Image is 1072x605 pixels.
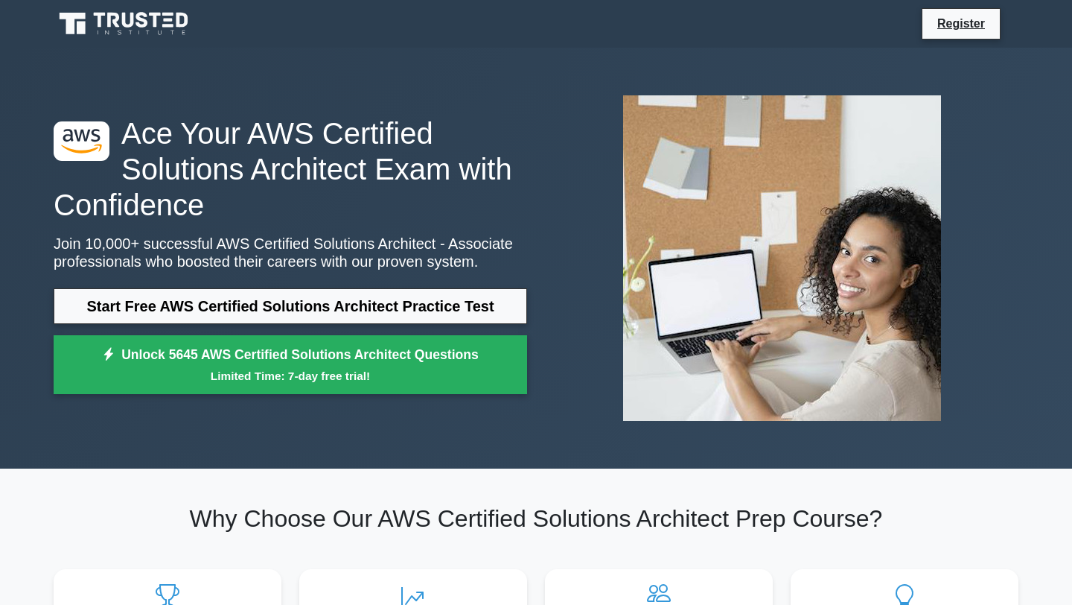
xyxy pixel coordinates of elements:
[72,367,508,384] small: Limited Time: 7-day free trial!
[54,235,527,270] p: Join 10,000+ successful AWS Certified Solutions Architect - Associate professionals who boosted t...
[928,14,994,33] a: Register
[54,115,527,223] h1: Ace Your AWS Certified Solutions Architect Exam with Confidence
[54,335,527,395] a: Unlock 5645 AWS Certified Solutions Architect QuestionsLimited Time: 7-day free trial!
[54,504,1018,533] h2: Why Choose Our AWS Certified Solutions Architect Prep Course?
[54,288,527,324] a: Start Free AWS Certified Solutions Architect Practice Test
